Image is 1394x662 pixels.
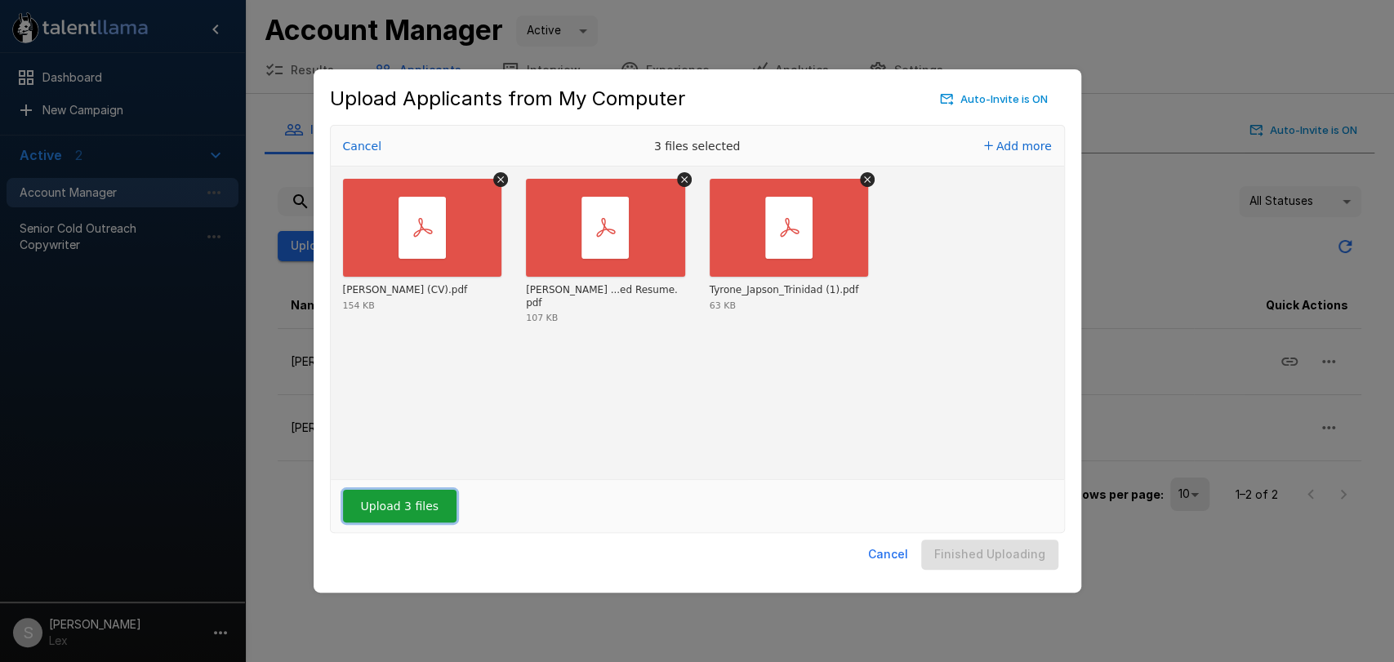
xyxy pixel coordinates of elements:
[493,172,508,187] button: Remove file
[330,86,685,112] h5: Upload Applicants from My Computer
[710,284,859,297] div: Tyrone_Japson_Trinidad (1).pdf
[343,284,468,297] div: Hermoso-Maat (CV).pdf
[526,284,681,309] div: Elisa Alunday - Updated Resume.pdf
[937,87,1052,112] button: Auto-Invite is ON
[978,135,1058,158] button: Add more files
[677,172,692,187] button: Remove file
[996,140,1052,153] span: Add more
[343,301,375,310] div: 154 KB
[860,172,875,187] button: Remove file
[343,490,457,522] button: Upload 3 files
[575,126,820,167] div: 3 files selected
[338,135,386,158] button: Cancel
[710,301,736,310] div: 63 KB
[862,540,915,570] button: Cancel
[526,313,558,322] div: 107 KB
[330,125,1065,533] div: Uppy Dashboard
